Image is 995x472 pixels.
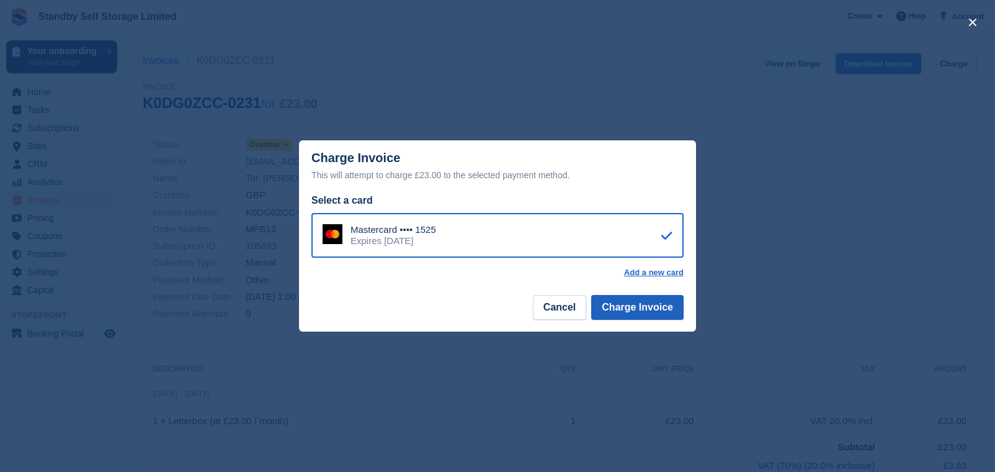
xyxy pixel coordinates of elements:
[533,295,586,320] button: Cancel
[591,295,684,320] button: Charge Invoice
[311,151,684,183] div: Charge Invoice
[624,268,684,278] a: Add a new card
[963,12,983,32] button: close
[350,235,436,247] div: Expires [DATE]
[350,224,436,235] div: Mastercard •••• 1525
[311,193,684,208] div: Select a card
[311,168,684,183] div: This will attempt to charge £23.00 to the selected payment method.
[323,224,342,244] img: Mastercard Logo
